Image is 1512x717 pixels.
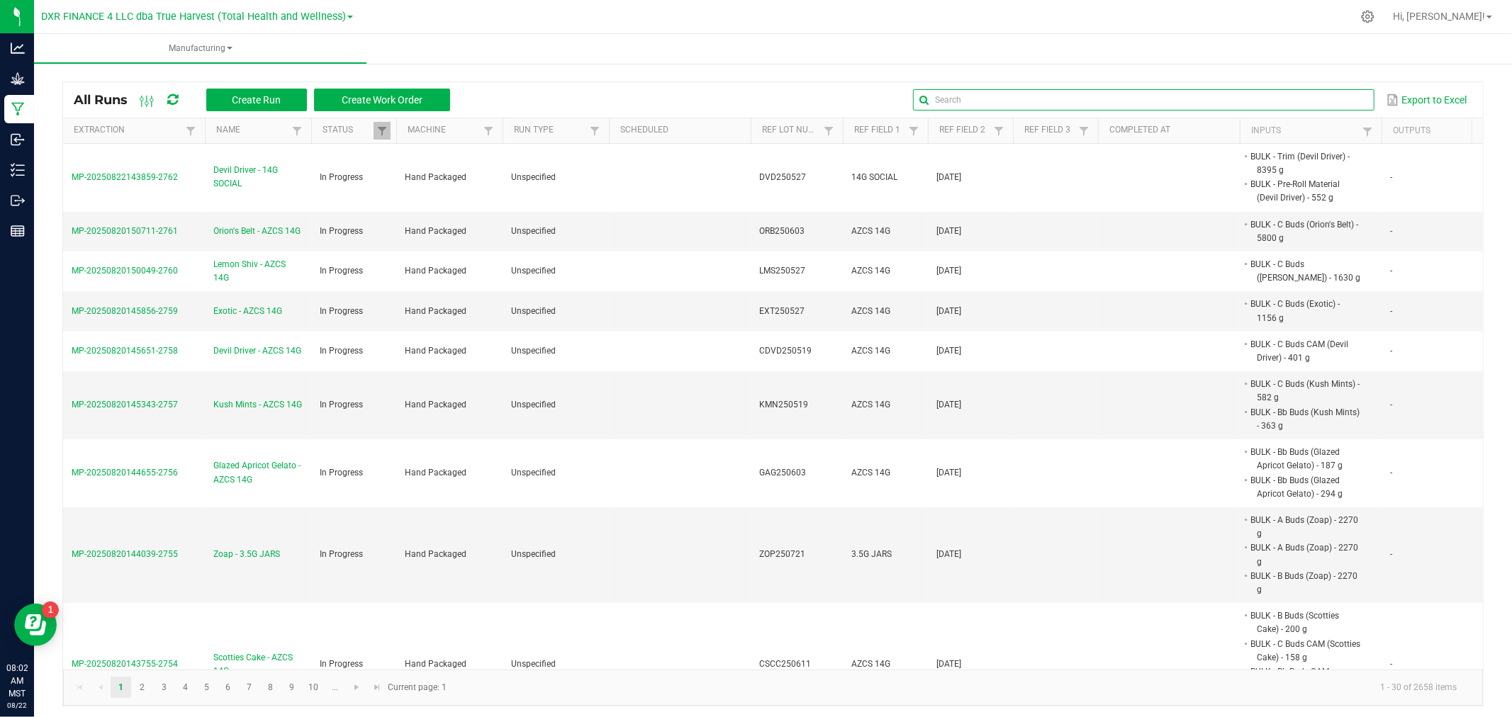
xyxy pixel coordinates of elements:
[851,468,890,478] span: AZCS 14G
[320,306,363,316] span: In Progress
[936,346,961,356] span: [DATE]
[405,266,466,276] span: Hand Packaged
[405,659,466,669] span: Hand Packaged
[1393,11,1485,22] span: Hi, [PERSON_NAME]!
[1248,569,1360,597] li: BULK - B Buds (Zoap) - 2270 g
[206,89,307,111] button: Create Run
[213,305,282,318] span: Exotic - AZCS 14G
[405,468,466,478] span: Hand Packaged
[175,677,196,698] a: Page 4
[182,122,199,140] a: Filter
[514,125,586,136] a: Run TypeSortable
[14,604,57,646] iframe: Resource center
[936,468,961,478] span: [DATE]
[1075,122,1092,140] a: Filter
[74,125,181,136] a: ExtractionSortable
[511,549,556,559] span: Unspecified
[320,468,363,478] span: In Progress
[511,468,556,478] span: Unspecified
[759,468,806,478] span: GAG250603
[11,224,25,238] inline-svg: Reports
[1359,10,1377,23] div: Manage settings
[351,682,362,693] span: Go to the next page
[213,459,303,486] span: Glazed Apricot Gelato - AZCS 14G
[320,400,363,410] span: In Progress
[72,306,178,316] span: MP-20250820145856-2759
[405,400,466,410] span: Hand Packaged
[320,346,363,356] span: In Progress
[759,306,805,316] span: EXT250527
[342,94,422,106] span: Create Work Order
[851,659,890,669] span: AZCS 14G
[11,132,25,147] inline-svg: Inbound
[820,122,837,140] a: Filter
[1248,609,1360,636] li: BULK - B Buds (Scotties Cake) - 200 g
[111,677,131,698] a: Page 1
[759,266,805,276] span: LMS250527
[1248,337,1360,365] li: BULK - C Buds CAM (Devil Driver) - 401 g
[325,677,345,698] a: Page 11
[320,226,363,236] span: In Progress
[1248,149,1360,177] li: BULK - Trim (Devil Driver) - 8395 g
[851,172,897,182] span: 14G SOCIAL
[1240,118,1382,144] th: Inputs
[218,677,238,698] a: Page 6
[405,226,466,236] span: Hand Packaged
[72,346,178,356] span: MP-20250820145651-2758
[6,700,28,711] p: 08/22
[620,125,745,136] a: ScheduledSortable
[34,34,366,64] a: Manufacturing
[281,677,302,698] a: Page 9
[320,549,363,559] span: In Progress
[213,548,280,561] span: Zoap - 3.5G JARS
[511,659,556,669] span: Unspecified
[72,659,178,669] span: MP-20250820143755-2754
[239,677,259,698] a: Page 7
[511,172,556,182] span: Unspecified
[213,225,301,238] span: Orion's Belt - AZCS 14G
[303,677,324,698] a: Page 10
[511,400,556,410] span: Unspecified
[405,549,466,559] span: Hand Packaged
[72,172,178,182] span: MP-20250822143859-2762
[405,172,466,182] span: Hand Packaged
[586,122,603,140] a: Filter
[260,677,281,698] a: Page 8
[1024,125,1075,136] a: Ref Field 3Sortable
[213,651,303,678] span: Scotties Cake - AZCS 14G
[34,43,366,55] span: Manufacturing
[759,400,808,410] span: KMN250519
[511,266,556,276] span: Unspecified
[11,41,25,55] inline-svg: Analytics
[936,659,961,669] span: [DATE]
[1248,177,1360,205] li: BULK - Pre-Roll Material (Devil Driver) - 552 g
[1248,377,1360,405] li: BULK - C Buds (Kush Mints) - 582 g
[11,72,25,86] inline-svg: Grow
[1248,637,1360,665] li: BULK - C Buds CAM (Scotties Cake) - 158 g
[1248,405,1360,433] li: BULK - Bb Buds (Kush Mints) - 363 g
[759,549,805,559] span: ZOP250721
[408,125,479,136] a: MachineSortable
[72,226,178,236] span: MP-20250820150711-2761
[213,258,303,285] span: Lemon Shiv - AZCS 14G
[851,226,890,236] span: AZCS 14G
[405,346,466,356] span: Hand Packaged
[213,164,303,191] span: Devil Driver - 14G SOCIAL
[213,398,302,412] span: Kush Mints - AZCS 14G
[289,122,306,140] a: Filter
[990,122,1007,140] a: Filter
[232,94,281,106] span: Create Run
[367,677,388,698] a: Go to the last page
[762,125,819,136] a: Ref Lot NumberSortable
[405,306,466,316] span: Hand Packaged
[480,122,497,140] a: Filter
[314,89,450,111] button: Create Work Order
[905,122,922,140] a: Filter
[213,344,301,358] span: Devil Driver - AZCS 14G
[347,677,367,698] a: Go to the next page
[936,266,961,276] span: [DATE]
[1248,665,1360,692] li: BULK - Bb Buds CAM (Scotties Cake) - 100 g
[851,346,890,356] span: AZCS 14G
[936,549,961,559] span: [DATE]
